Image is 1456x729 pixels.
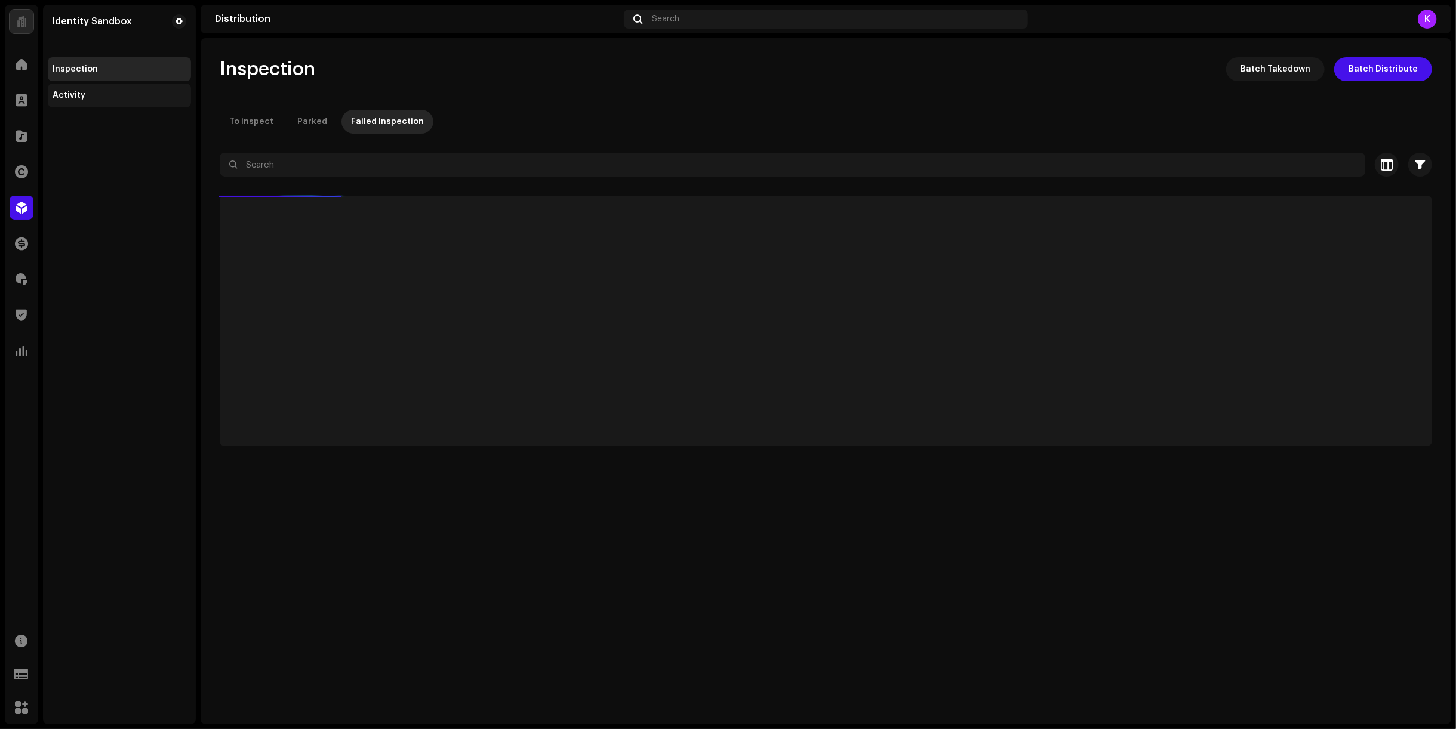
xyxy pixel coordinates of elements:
div: Inspection [53,64,98,74]
input: Search [220,153,1365,177]
span: Batch Takedown [1240,57,1310,81]
div: K [1418,10,1437,29]
button: Batch Takedown [1226,57,1325,81]
span: Search [652,14,679,24]
span: Batch Distribute [1349,57,1418,81]
div: Parked [297,110,327,134]
div: Failed Inspection [351,110,424,134]
div: Activity [53,91,85,100]
re-m-nav-item: Inspection [48,57,191,81]
div: Distribution [215,14,619,24]
re-m-nav-item: Activity [48,84,191,107]
div: To inspect [229,110,273,134]
button: Batch Distribute [1334,57,1432,81]
span: Inspection [220,57,315,81]
div: Identity Sandbox [53,17,132,26]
